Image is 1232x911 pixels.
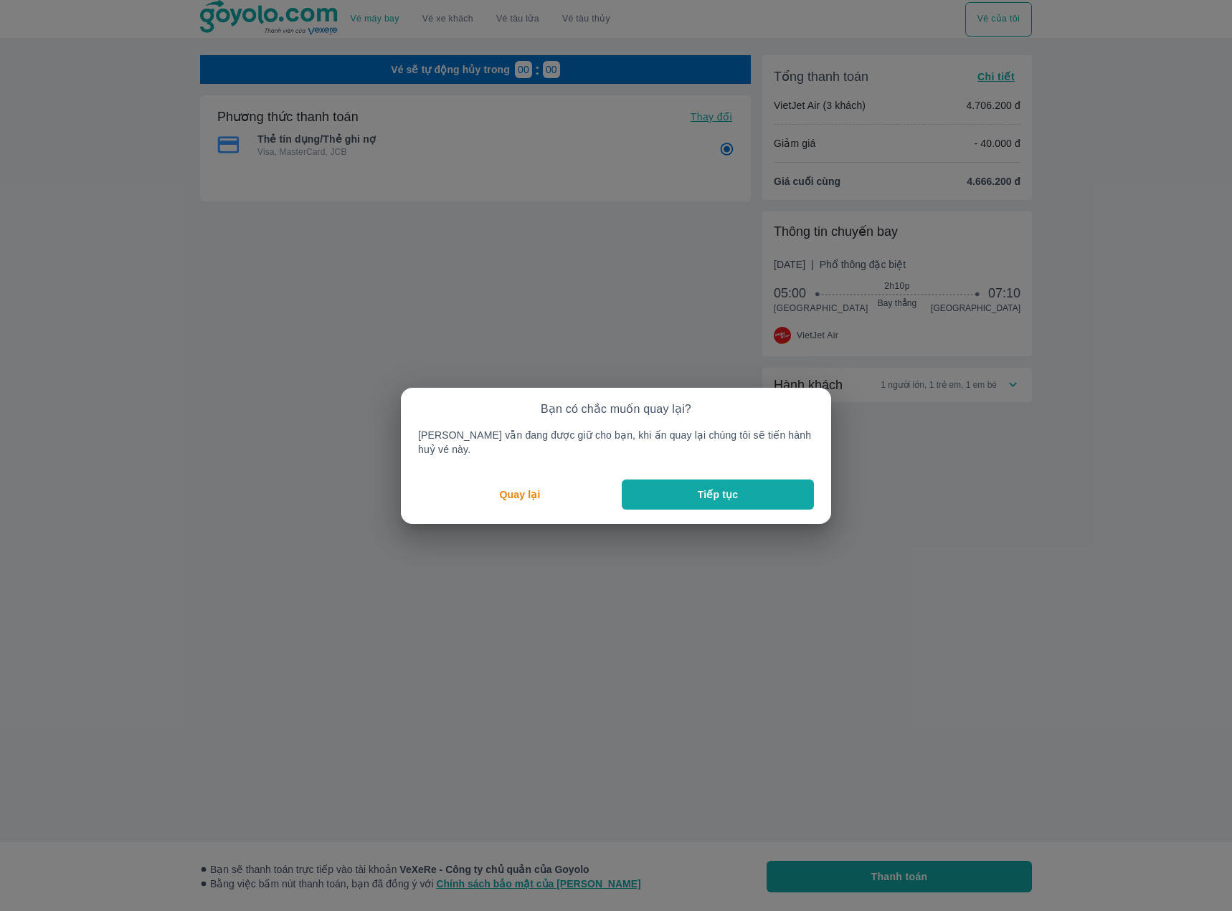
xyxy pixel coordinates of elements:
[500,487,541,502] p: Quay lại
[698,487,738,502] p: Tiếp tục
[418,428,814,457] p: [PERSON_NAME] vẫn đang được giữ cho bạn, khi ấn quay lại chúng tôi sẽ tiến hành huỷ vé này.
[418,480,622,510] button: Quay lại
[622,480,814,510] button: Tiếp tục
[541,402,691,416] p: Bạn có chắc muốn quay lại?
